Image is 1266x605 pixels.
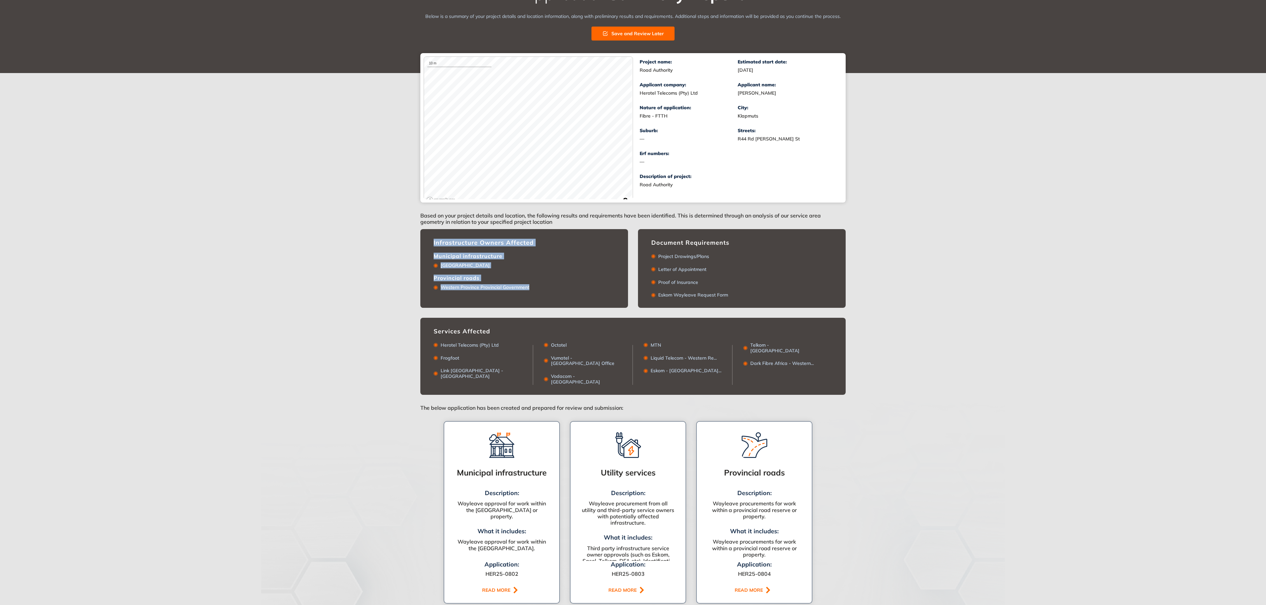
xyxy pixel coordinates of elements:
div: Description: [581,489,675,501]
div: Provincial roads [434,272,615,281]
div: What it includes: [455,524,549,539]
a: Mapbox logo [426,197,455,204]
div: HER25-0804 [737,571,772,577]
div: The below application has been created and prepared for review and submission: [420,395,846,414]
div: Estimated start date: [738,59,836,65]
div: Eskom Wayleave Request Form [656,292,728,298]
div: HER25-0802 [484,571,519,577]
div: Description: [707,489,801,501]
canvas: Map [424,57,632,206]
div: Liquid Telecom - Western Region [648,355,714,361]
div: Wayleave approval for work within the [GEOGRAPHIC_DATA] or property. [455,500,549,520]
div: — [640,136,738,142]
div: Nature of application: [640,105,738,111]
div: Frogfoot [438,355,459,361]
div: Suburb: [640,128,738,133]
div: Based on your project details and location, the following results and requirements have been iden... [420,203,846,229]
div: Application: [737,561,772,571]
span: ... [714,355,717,361]
div: Vodacom - [GEOGRAPHIC_DATA] [548,374,615,385]
div: Utility services [601,468,656,477]
div: What it includes: [707,524,801,539]
div: Streets: [738,128,836,133]
div: — [640,159,738,165]
div: MTN [648,342,661,348]
div: Project Drawings/Plans [656,254,709,259]
div: Road Authority [640,182,806,188]
div: Wayleave procurement from all utility and third-party service owners with potentially affected in... [581,500,675,526]
span: Eskom - [GEOGRAPHIC_DATA] [651,368,718,374]
div: Eskom - Western Cape Operating Unit [648,368,714,374]
div: READ MORE [482,587,512,593]
div: Application: [611,561,645,571]
div: Octotel [548,342,567,348]
div: Link [GEOGRAPHIC_DATA] - [GEOGRAPHIC_DATA] [438,368,504,379]
span: ... [670,558,674,564]
div: Municipal infrastructure [457,468,547,477]
div: Third party infrastructure service owner approvals (such as Eskom, Sasol, Telkom, DFA etc). Ident... [581,545,675,564]
div: Fibre - FTTH [640,113,738,119]
div: [PERSON_NAME] [738,90,836,96]
div: Document Requirements [651,239,832,246]
button: Save and Review Later [591,27,675,41]
div: Description: [455,489,549,501]
div: Application: [484,561,519,571]
span: Toggle attribution [623,197,627,204]
div: Description of project: [640,174,836,179]
div: Dark Fibre Africa - Western Region [748,361,814,366]
div: Applicant company: [640,82,738,88]
div: Western Province Provincial Government [438,285,529,290]
div: Vumatel - [GEOGRAPHIC_DATA] Office [548,355,615,367]
span: Liquid Telecom - Western Re [651,355,714,361]
div: 10 m [427,60,491,67]
div: Erf numbers: [640,151,738,156]
div: Wayleave approval for work within the [GEOGRAPHIC_DATA]. [455,539,549,551]
div: [GEOGRAPHIC_DATA] [438,263,490,268]
div: Wayleave procurements for work within a provincial road reserve or property. [707,500,801,520]
span: Third party infrastructure service owner approvals (such as Eskom, Sasol, Telkom, DFA etc). Ident... [582,545,670,564]
span: ... [811,360,814,366]
div: City: [738,105,836,111]
div: Below is a summary of your project details and location information, along with preliminary resul... [420,13,846,20]
div: Infrastructure Owners Affected [434,239,615,246]
div: Project name: [640,59,738,65]
div: Road Authority [640,67,738,73]
button: READ MORE [724,585,785,595]
button: READ MORE [472,585,532,595]
span: Dark Fibre Africa - Western [750,360,811,366]
div: [DATE] [738,67,836,73]
div: R44 Rd [PERSON_NAME] St [738,136,836,142]
div: READ MORE [608,587,639,593]
div: Municipal infrastructure [434,250,615,259]
span: ... [718,368,721,374]
div: READ MORE [735,587,765,593]
div: Proof of Insurance [656,280,698,285]
div: Applicant name: [738,82,836,88]
button: READ MORE [598,585,659,595]
div: Herotel Telecoms (Pty) Ltd [438,342,499,348]
span: Save and Review Later [611,30,664,37]
div: Herotel Telecoms (Pty) Ltd [640,90,738,96]
div: Letter of Appointment [656,267,706,272]
div: Provincial roads [724,468,785,477]
div: HER25-0803 [611,571,645,577]
div: Wayleave procurements for work within a provincial road reserve or property. [707,539,801,558]
div: What it includes: [581,530,675,545]
div: Klapmuts [738,113,836,119]
div: Telkom - [GEOGRAPHIC_DATA] [748,342,814,354]
div: Services Affected [434,328,832,335]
